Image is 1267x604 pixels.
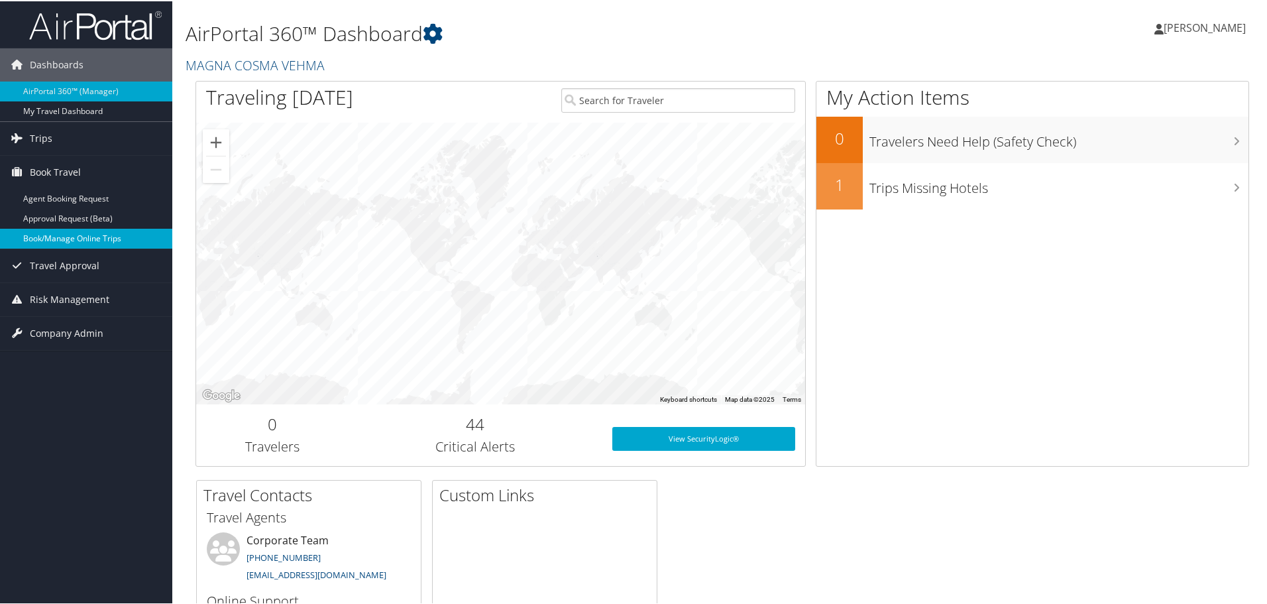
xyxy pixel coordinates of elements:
[816,162,1248,208] a: 1Trips Missing Hotels
[186,55,328,73] a: MAGNA COSMA VEHMA
[783,394,801,402] a: Terms (opens in new tab)
[247,568,386,579] a: [EMAIL_ADDRESS][DOMAIN_NAME]
[439,483,657,505] h2: Custom Links
[203,483,421,505] h2: Travel Contacts
[1164,19,1246,34] span: [PERSON_NAME]
[869,125,1248,150] h3: Travelers Need Help (Safety Check)
[206,436,339,455] h3: Travelers
[207,507,411,526] h3: Travel Agents
[203,155,229,182] button: Zoom out
[199,386,243,403] a: Open this area in Google Maps (opens a new window)
[725,394,775,402] span: Map data ©2025
[200,531,417,585] li: Corporate Team
[247,550,321,562] a: [PHONE_NUMBER]
[199,386,243,403] img: Google
[206,82,353,110] h1: Traveling [DATE]
[206,412,339,434] h2: 0
[358,436,592,455] h3: Critical Alerts
[186,19,901,46] h1: AirPortal 360™ Dashboard
[30,282,109,315] span: Risk Management
[816,172,863,195] h2: 1
[30,154,81,188] span: Book Travel
[816,126,863,149] h2: 0
[612,426,795,450] a: View SecurityLogic®
[30,47,83,80] span: Dashboards
[203,128,229,154] button: Zoom in
[30,248,99,281] span: Travel Approval
[30,316,103,349] span: Company Admin
[358,412,592,434] h2: 44
[816,82,1248,110] h1: My Action Items
[869,171,1248,196] h3: Trips Missing Hotels
[816,115,1248,162] a: 0Travelers Need Help (Safety Check)
[660,394,717,403] button: Keyboard shortcuts
[29,9,162,40] img: airportal-logo.png
[1154,7,1259,46] a: [PERSON_NAME]
[30,121,52,154] span: Trips
[561,87,795,111] input: Search for Traveler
